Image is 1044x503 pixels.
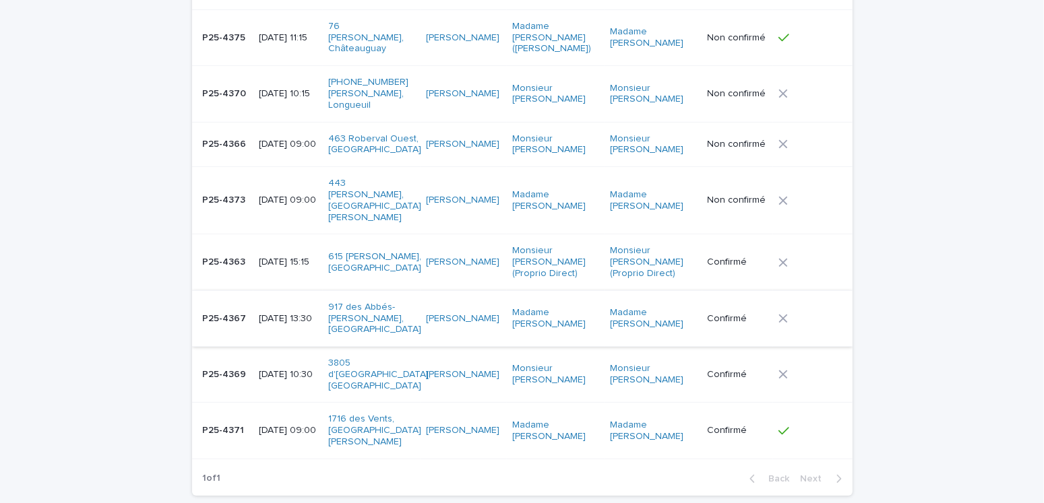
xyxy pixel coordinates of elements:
[426,369,499,380] a: [PERSON_NAME]
[192,167,853,234] tr: P25-4373P25-4373 [DATE] 09:00443 [PERSON_NAME], [GEOGRAPHIC_DATA][PERSON_NAME] [PERSON_NAME] Mada...
[203,30,249,44] p: P25-4375
[610,245,694,279] a: Monsieur [PERSON_NAME] (Proprio Direct)
[512,245,596,279] a: Monsieur [PERSON_NAME] (Proprio Direct)
[192,290,853,346] tr: P25-4367P25-4367 [DATE] 13:30917 des Abbés-[PERSON_NAME], [GEOGRAPHIC_DATA] [PERSON_NAME] Madame ...
[426,139,499,150] a: [PERSON_NAME]
[610,26,694,49] a: Madame [PERSON_NAME]
[328,251,421,274] a: 615 [PERSON_NAME], [GEOGRAPHIC_DATA]
[610,83,694,106] a: Monsieur [PERSON_NAME]
[426,257,499,268] a: [PERSON_NAME]
[512,83,596,106] a: Monsieur [PERSON_NAME]
[512,363,596,386] a: Monsieur [PERSON_NAME]
[328,358,431,391] a: 3805 d'[GEOGRAPHIC_DATA], [GEOGRAPHIC_DATA]
[259,425,318,436] p: [DATE] 09:00
[259,369,318,380] p: [DATE] 10:30
[192,347,853,403] tr: P25-4369P25-4369 [DATE] 10:303805 d'[GEOGRAPHIC_DATA], [GEOGRAPHIC_DATA] [PERSON_NAME] Monsieur [...
[328,413,421,447] a: 1716 des Vents, [GEOGRAPHIC_DATA][PERSON_NAME]
[610,189,694,212] a: Madame [PERSON_NAME]
[708,195,768,206] p: Non confirmé
[203,254,249,268] p: P25-4363
[203,422,247,436] p: P25-4371
[259,88,318,100] p: [DATE] 10:15
[512,21,596,55] a: Madame [PERSON_NAME] ([PERSON_NAME])
[761,474,790,483] span: Back
[795,473,853,485] button: Next
[739,473,795,485] button: Back
[610,307,694,330] a: Madame [PERSON_NAME]
[259,257,318,268] p: [DATE] 15:15
[328,21,412,55] a: 76 [PERSON_NAME], Châteauguay
[512,189,596,212] a: Madame [PERSON_NAME]
[328,77,412,110] a: [PHONE_NUMBER] [PERSON_NAME], Longueuil
[610,420,694,442] a: Madame [PERSON_NAME]
[203,310,249,325] p: P25-4367
[259,313,318,325] p: [DATE] 13:30
[426,32,499,44] a: [PERSON_NAME]
[708,139,768,150] p: Non confirmé
[708,313,768,325] p: Confirmé
[426,425,499,436] a: [PERSON_NAME]
[708,369,768,380] p: Confirmé
[259,195,318,206] p: [DATE] 09:00
[512,420,596,442] a: Madame [PERSON_NAME]
[328,133,421,156] a: 463 Roberval Ouest, [GEOGRAPHIC_DATA]
[328,178,421,223] a: 443 [PERSON_NAME], [GEOGRAPHIC_DATA][PERSON_NAME]
[426,88,499,100] a: [PERSON_NAME]
[512,307,596,330] a: Madame [PERSON_NAME]
[203,366,249,380] p: P25-4369
[426,313,499,325] a: [PERSON_NAME]
[708,257,768,268] p: Confirmé
[203,86,249,100] p: P25-4370
[708,88,768,100] p: Non confirmé
[426,195,499,206] a: [PERSON_NAME]
[192,122,853,167] tr: P25-4366P25-4366 [DATE] 09:00463 Roberval Ouest, [GEOGRAPHIC_DATA] [PERSON_NAME] Monsieur [PERSON...
[192,403,853,459] tr: P25-4371P25-4371 [DATE] 09:001716 des Vents, [GEOGRAPHIC_DATA][PERSON_NAME] [PERSON_NAME] Madame ...
[192,9,853,65] tr: P25-4375P25-4375 [DATE] 11:1576 [PERSON_NAME], Châteauguay [PERSON_NAME] Madame [PERSON_NAME] ([P...
[512,133,596,156] a: Monsieur [PERSON_NAME]
[192,66,853,122] tr: P25-4370P25-4370 [DATE] 10:15[PHONE_NUMBER] [PERSON_NAME], Longueuil [PERSON_NAME] Monsieur [PERS...
[203,192,249,206] p: P25-4373
[708,32,768,44] p: Non confirmé
[610,133,694,156] a: Monsieur [PERSON_NAME]
[610,363,694,386] a: Monsieur [PERSON_NAME]
[203,136,249,150] p: P25-4366
[192,234,853,290] tr: P25-4363P25-4363 [DATE] 15:15615 [PERSON_NAME], [GEOGRAPHIC_DATA] [PERSON_NAME] Monsieur [PERSON_...
[192,462,232,495] p: 1 of 1
[259,139,318,150] p: [DATE] 09:00
[259,32,318,44] p: [DATE] 11:15
[801,474,830,483] span: Next
[708,425,768,436] p: Confirmé
[328,302,421,335] a: 917 des Abbés-[PERSON_NAME], [GEOGRAPHIC_DATA]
